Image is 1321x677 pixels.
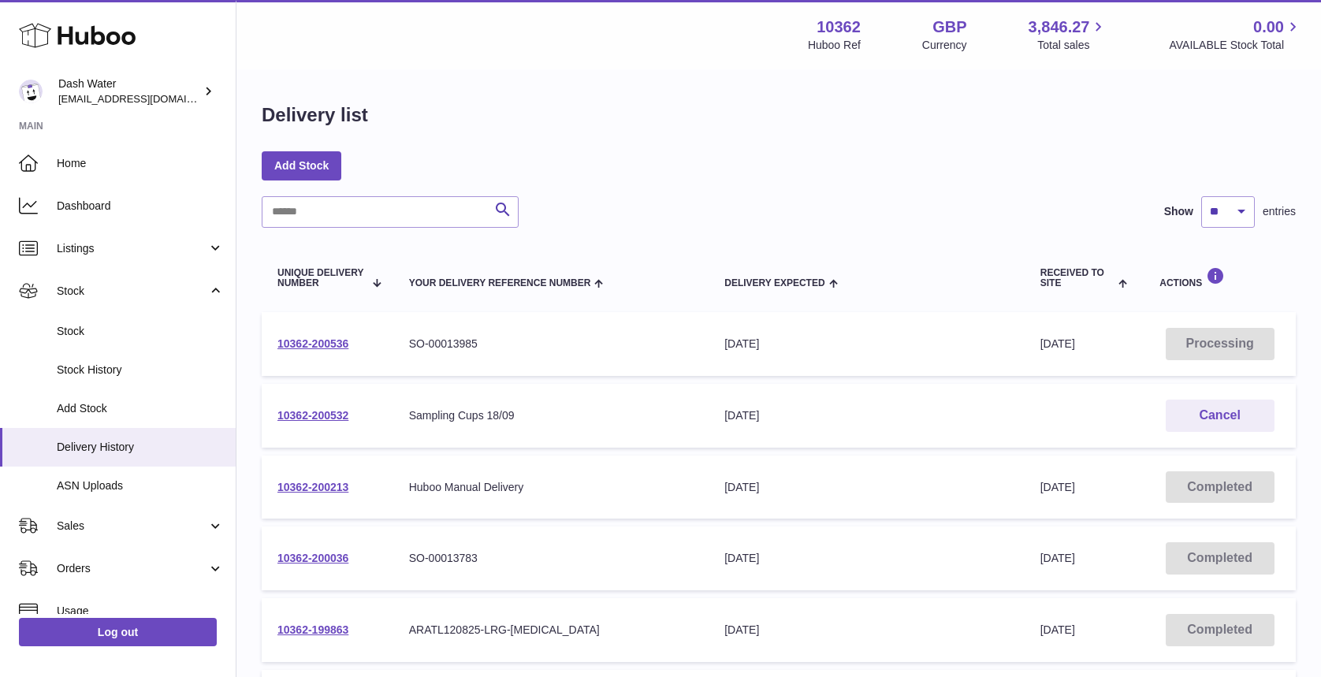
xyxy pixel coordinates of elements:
div: [DATE] [724,480,1009,495]
span: Home [57,156,224,171]
span: Stock [57,324,224,339]
span: Dashboard [57,199,224,214]
div: SO-00013985 [409,337,694,352]
span: [DATE] [1040,481,1075,493]
div: Actions [1159,267,1280,288]
span: [DATE] [1040,337,1075,350]
span: 3,846.27 [1029,17,1090,38]
div: Huboo Manual Delivery [409,480,694,495]
div: Sampling Cups 18/09 [409,408,694,423]
span: ASN Uploads [57,478,224,493]
a: 10362-200213 [277,481,348,493]
span: Listings [57,241,207,256]
a: 3,846.27 Total sales [1029,17,1108,53]
span: Delivery History [57,440,224,455]
div: [DATE] [724,408,1009,423]
span: Unique Delivery Number [277,268,363,288]
a: Add Stock [262,151,341,180]
span: Usage [57,604,224,619]
span: entries [1263,204,1296,219]
a: 10362-200532 [277,409,348,422]
span: Add Stock [57,401,224,416]
a: 0.00 AVAILABLE Stock Total [1169,17,1302,53]
span: [DATE] [1040,552,1075,564]
a: Log out [19,618,217,646]
span: Sales [57,519,207,534]
strong: 10362 [817,17,861,38]
span: [DATE] [1040,623,1075,636]
div: ARATL120825-LRG-[MEDICAL_DATA] [409,623,694,638]
button: Cancel [1166,400,1274,432]
div: Currency [922,38,967,53]
span: Stock [57,284,207,299]
div: Huboo Ref [808,38,861,53]
span: Total sales [1037,38,1107,53]
span: Delivery Expected [724,278,824,288]
a: 10362-199863 [277,623,348,636]
span: Stock History [57,363,224,378]
div: Dash Water [58,76,200,106]
img: bea@dash-water.com [19,80,43,103]
span: [EMAIL_ADDRESS][DOMAIN_NAME] [58,92,232,105]
div: [DATE] [724,623,1009,638]
strong: GBP [932,17,966,38]
div: SO-00013783 [409,551,694,566]
h1: Delivery list [262,102,368,128]
span: 0.00 [1253,17,1284,38]
label: Show [1164,204,1193,219]
div: [DATE] [724,551,1009,566]
a: 10362-200536 [277,337,348,350]
div: [DATE] [724,337,1009,352]
span: AVAILABLE Stock Total [1169,38,1302,53]
span: Orders [57,561,207,576]
span: Your Delivery Reference Number [409,278,591,288]
span: Received to Site [1040,268,1114,288]
a: 10362-200036 [277,552,348,564]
